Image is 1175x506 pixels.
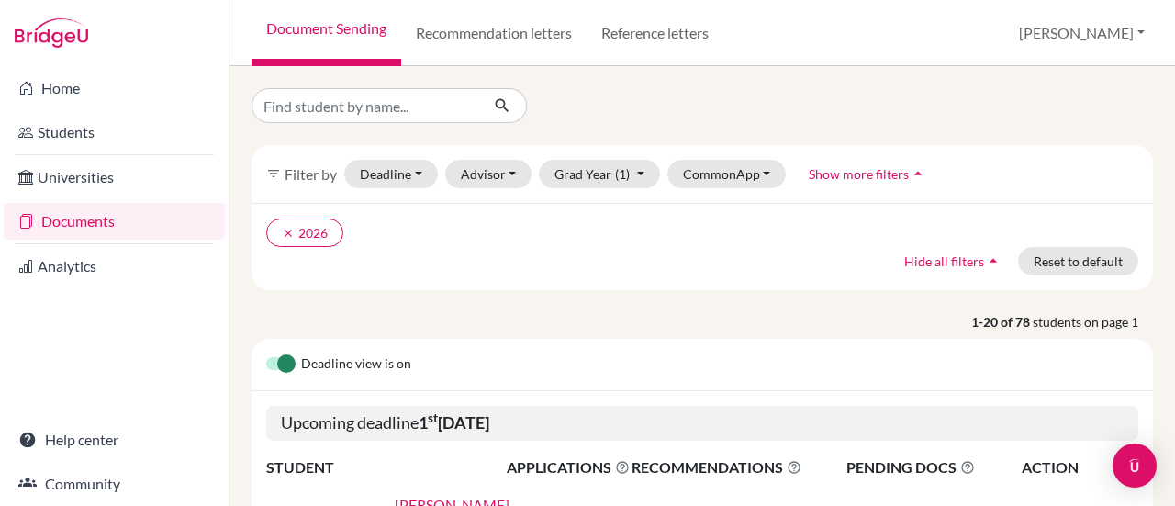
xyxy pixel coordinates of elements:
a: Students [4,114,225,151]
i: clear [282,227,295,240]
button: Grad Year(1) [539,160,660,188]
a: Universities [4,159,225,196]
th: ACTION [1021,455,1138,479]
span: Hide all filters [904,253,984,269]
button: CommonApp [667,160,787,188]
span: Deadline view is on [301,354,411,376]
span: Filter by [285,165,337,183]
h5: Upcoming deadline [266,406,1138,441]
span: PENDING DOCS [846,456,1020,478]
a: Home [4,70,225,107]
input: Find student by name... [252,88,479,123]
span: Show more filters [809,166,909,182]
a: Documents [4,203,225,240]
button: [PERSON_NAME] [1011,16,1153,51]
a: Analytics [4,248,225,285]
span: students on page 1 [1033,312,1153,332]
button: Show more filtersarrow_drop_up [793,160,943,188]
button: Advisor [445,160,532,188]
span: APPLICATIONS [507,456,630,478]
span: (1) [615,166,630,182]
th: STUDENT [266,455,506,479]
button: Hide all filtersarrow_drop_up [889,247,1018,275]
button: Reset to default [1018,247,1138,275]
a: Community [4,466,225,502]
span: RECOMMENDATIONS [632,456,801,478]
div: Open Intercom Messenger [1113,444,1157,488]
i: arrow_drop_up [984,252,1002,270]
i: arrow_drop_up [909,164,927,183]
i: filter_list [266,166,281,181]
img: Bridge-U [15,18,88,48]
strong: 1-20 of 78 [971,312,1033,332]
button: Deadline [344,160,438,188]
sup: st [428,410,438,425]
a: Help center [4,422,225,458]
button: clear2026 [266,219,343,247]
b: 1 [DATE] [419,412,489,433]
